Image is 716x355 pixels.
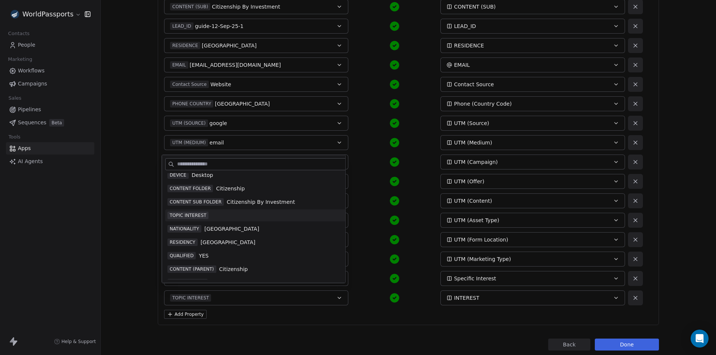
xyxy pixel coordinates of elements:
[454,197,492,205] span: UTM (Content)
[5,131,23,143] span: Tools
[6,103,94,116] a: Pipelines
[454,217,499,224] span: UTM (Asset Type)
[219,265,248,273] span: Citizenship
[22,9,73,19] span: WorldPassports
[210,81,231,88] span: Website
[454,100,512,108] span: Phone (Country Code)
[10,10,19,19] img: favicon.webp
[167,279,208,286] span: CONTENT (SUB)
[6,65,94,77] a: Workflows
[5,93,25,104] span: Sales
[18,158,43,165] span: AI Agents
[192,171,213,179] span: Desktop
[6,155,94,168] a: AI Agents
[170,81,209,88] span: Contact Source
[18,119,46,127] span: Sequences
[170,42,200,49] span: RESIDENCE
[201,239,255,246] span: [GEOGRAPHIC_DATA]
[170,61,188,69] span: EMAIL
[6,78,94,90] a: Campaigns
[6,39,94,51] a: People
[454,81,494,88] span: Contact Source
[199,252,208,259] span: YES
[170,22,194,30] span: LEAD_ID
[167,185,213,192] span: CONTENT FOLDER
[454,236,508,243] span: UTM (Form Location)
[170,139,208,146] span: UTM (MEDIUM)
[167,171,189,179] span: DEVICE
[454,22,476,30] span: LEAD_ID
[454,61,470,69] span: EMAIL
[18,80,47,88] span: Campaigns
[18,106,41,113] span: Pipelines
[548,339,590,351] button: Back
[18,41,35,49] span: People
[167,265,216,273] span: CONTENT (PARENT)
[454,3,496,10] span: CONTENT (SUB)
[454,294,479,302] span: INTEREST
[170,3,210,10] span: CONTENT (SUB)
[6,142,94,155] a: Apps
[167,252,196,259] span: QUALIFIED
[595,339,659,351] button: Done
[5,54,35,65] span: Marketing
[5,28,33,39] span: Contacts
[204,225,259,233] span: [GEOGRAPHIC_DATA]
[454,178,484,185] span: UTM (Offer)
[62,339,96,345] span: Help & Support
[170,100,213,108] span: PHONE COUNTRY
[18,144,31,152] span: Apps
[167,198,224,206] span: CONTENT SUB FOLDER
[49,119,64,127] span: Beta
[227,198,295,206] span: Citizenship By Investment
[170,119,208,127] span: UTM (SOURCE)
[211,279,279,286] span: Citizenship By Investment
[210,139,224,146] span: email
[190,61,281,69] span: [EMAIL_ADDRESS][DOMAIN_NAME]
[454,139,492,146] span: UTM (Medium)
[454,119,489,127] span: UTM (Source)
[454,255,511,263] span: UTM (Marketing Type)
[210,119,227,127] span: google
[167,225,201,233] span: NATIONALITY
[195,22,244,30] span: guide-12-Sep-25-1
[9,8,79,21] button: WorldPassports
[454,42,484,49] span: RESIDENCE
[216,185,245,192] span: Citizenship
[18,67,45,75] span: Workflows
[454,158,497,166] span: UTM (Campaign)
[54,339,96,345] a: Help & Support
[170,294,211,302] span: TOPIC INTEREST
[167,212,208,219] span: TOPIC INTEREST
[454,275,496,282] span: Specific Interest
[164,310,207,319] button: Add Property
[212,3,280,10] span: Citizenship By Investment
[6,116,94,129] a: SequencesBeta
[691,330,709,348] div: Open Intercom Messenger
[215,100,270,108] span: [GEOGRAPHIC_DATA]
[202,42,257,49] span: [GEOGRAPHIC_DATA]
[167,239,198,246] span: RESIDENCY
